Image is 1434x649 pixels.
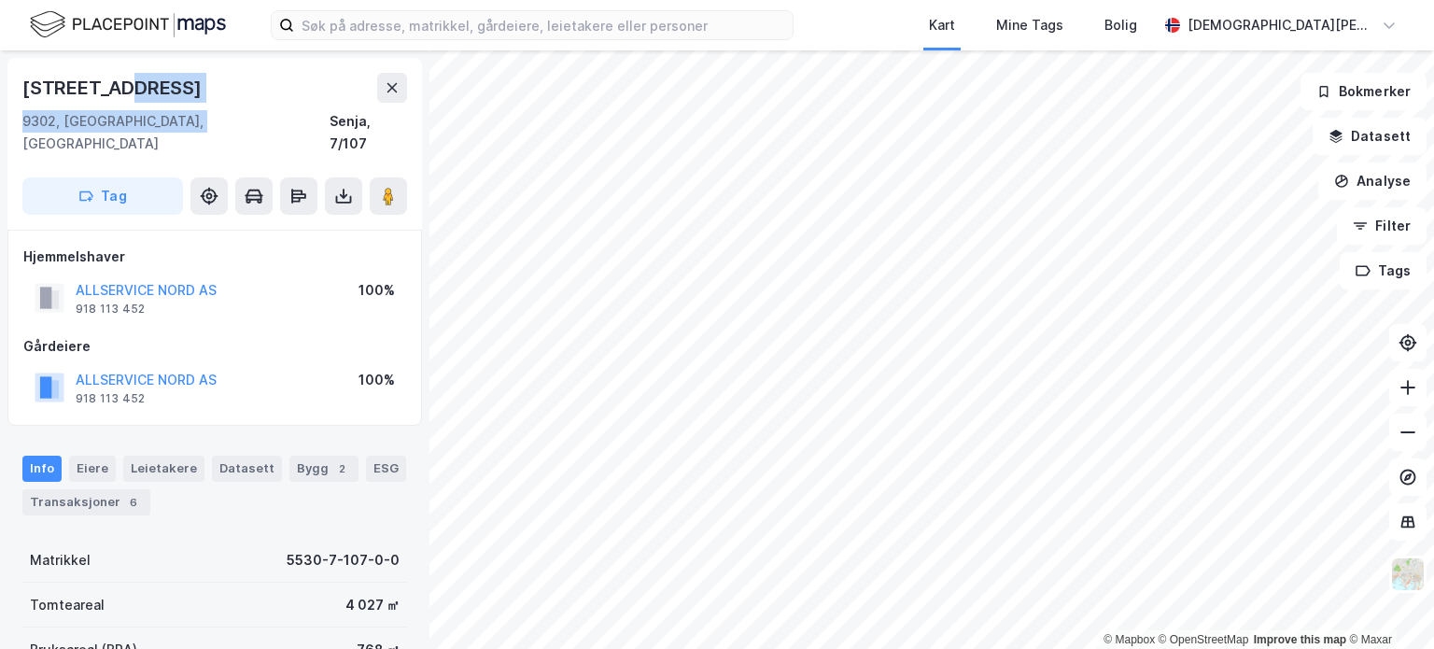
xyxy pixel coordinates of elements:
a: OpenStreetMap [1159,633,1249,646]
div: Tomteareal [30,594,105,616]
div: 4 027 ㎡ [345,594,400,616]
a: Mapbox [1104,633,1155,646]
img: Z [1390,557,1426,592]
div: 918 113 452 [76,302,145,317]
a: Improve this map [1254,633,1346,646]
div: Gårdeiere [23,335,406,358]
iframe: Chat Widget [1341,559,1434,649]
div: 100% [358,279,395,302]
div: Hjemmelshaver [23,246,406,268]
div: Datasett [212,456,282,482]
button: Tag [22,177,183,215]
button: Bokmerker [1300,73,1427,110]
div: Matrikkel [30,549,91,571]
div: [STREET_ADDRESS] [22,73,205,103]
button: Tags [1340,252,1427,289]
div: 2 [332,459,351,478]
div: 918 113 452 [76,391,145,406]
button: Filter [1337,207,1427,245]
div: Kontrollprogram for chat [1341,559,1434,649]
div: Mine Tags [996,14,1063,36]
button: Analyse [1318,162,1427,200]
div: Leietakere [123,456,204,482]
div: 6 [124,493,143,512]
div: Bygg [289,456,358,482]
div: [DEMOGRAPHIC_DATA][PERSON_NAME] [1188,14,1374,36]
input: Søk på adresse, matrikkel, gårdeiere, leietakere eller personer [294,11,793,39]
button: Datasett [1313,118,1427,155]
div: Kart [929,14,955,36]
div: Transaksjoner [22,489,150,515]
div: 9302, [GEOGRAPHIC_DATA], [GEOGRAPHIC_DATA] [22,110,330,155]
div: 100% [358,369,395,391]
div: 5530-7-107-0-0 [287,549,400,571]
div: ESG [366,456,406,482]
div: Info [22,456,62,482]
div: Eiere [69,456,116,482]
img: logo.f888ab2527a4732fd821a326f86c7f29.svg [30,8,226,41]
div: Bolig [1104,14,1137,36]
div: Senja, 7/107 [330,110,407,155]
